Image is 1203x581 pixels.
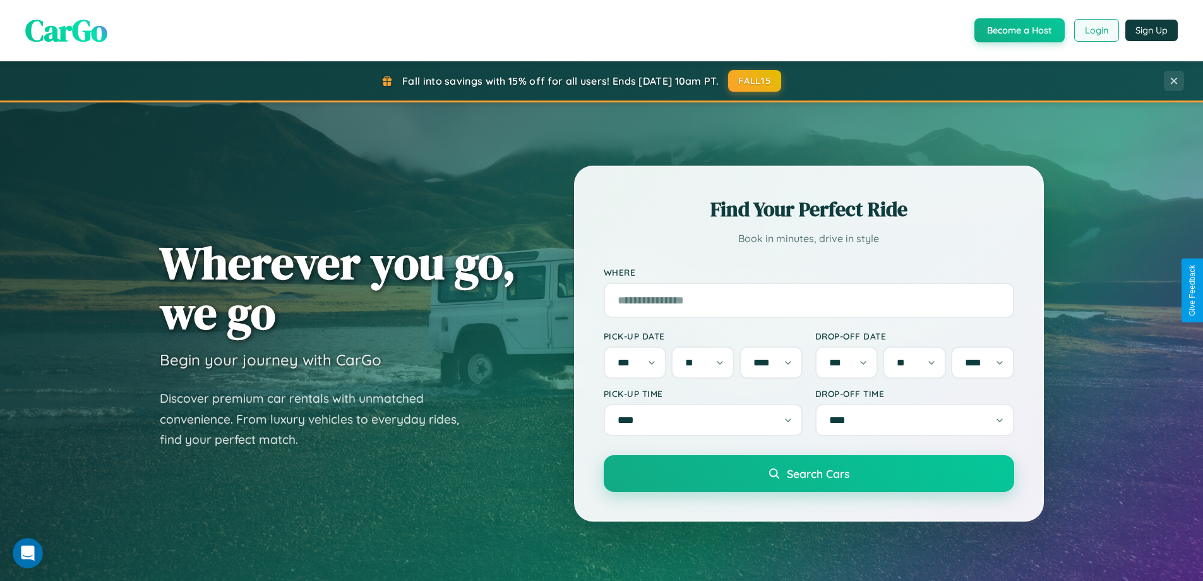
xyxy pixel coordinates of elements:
h2: Find Your Perfect Ride [604,195,1014,223]
label: Pick-up Time [604,388,803,399]
button: Sign Up [1125,20,1178,41]
span: Search Cars [787,467,849,480]
span: CarGo [25,9,107,51]
button: FALL15 [728,70,781,92]
h3: Begin your journey with CarGo [160,350,381,369]
button: Search Cars [604,455,1014,492]
span: Fall into savings with 15% off for all users! Ends [DATE] 10am PT. [402,75,719,87]
h1: Wherever you go, we go [160,238,516,338]
button: Become a Host [974,18,1065,42]
label: Drop-off Time [815,388,1014,399]
button: Login [1074,19,1119,42]
label: Where [604,267,1014,278]
p: Book in minutes, drive in style [604,229,1014,248]
label: Pick-up Date [604,331,803,341]
iframe: Intercom live chat [13,538,43,568]
label: Drop-off Date [815,331,1014,341]
div: Give Feedback [1188,265,1197,316]
p: Discover premium car rentals with unmatched convenience. From luxury vehicles to everyday rides, ... [160,388,476,450]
